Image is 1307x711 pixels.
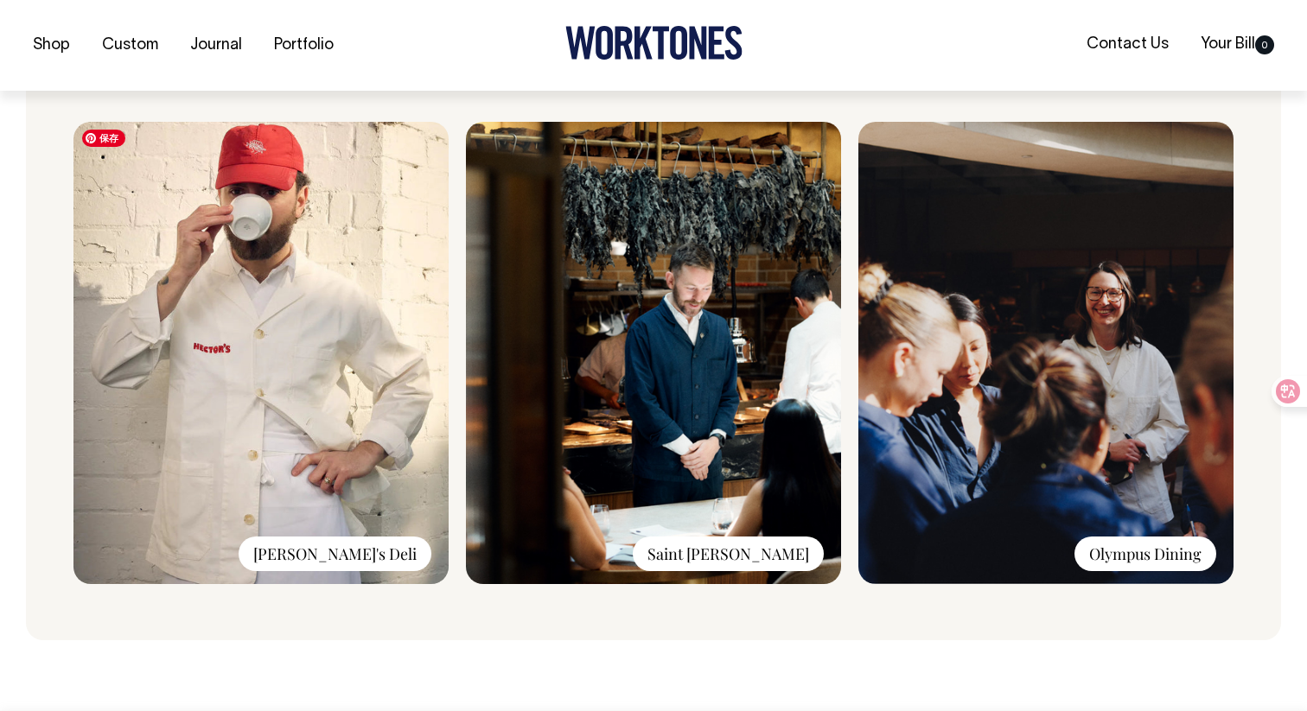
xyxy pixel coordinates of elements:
[239,536,431,571] div: [PERSON_NAME]'s Deli
[73,122,449,584] img: Hectors-Deli-2.jpg
[466,122,841,584] img: Saint_Peter_-_Worn_Loved_By.png
[633,536,824,571] div: Saint [PERSON_NAME]
[1080,30,1176,59] a: Contact Us
[95,31,165,60] a: Custom
[1255,35,1274,54] span: 0
[267,31,341,60] a: Portfolio
[1194,30,1281,59] a: Your Bill0
[183,31,249,60] a: Journal
[82,130,125,147] span: 保存
[858,122,1234,584] img: Olympus_-_Worn__Loved_By.png
[26,31,77,60] a: Shop
[1074,536,1216,571] div: Olympus Dining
